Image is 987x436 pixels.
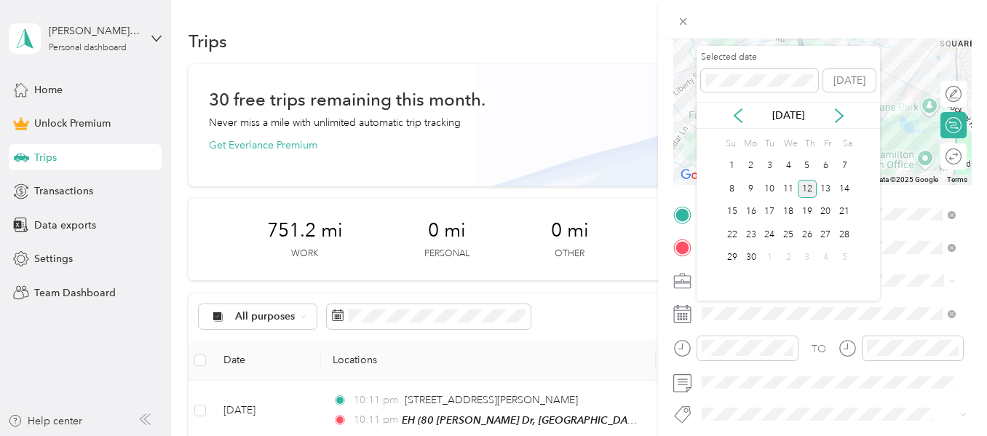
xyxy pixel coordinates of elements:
[742,157,761,175] div: 2
[798,226,817,244] div: 26
[677,166,725,185] a: Open this area in Google Maps (opens a new window)
[798,157,817,175] div: 5
[723,157,742,175] div: 1
[742,226,761,244] div: 23
[821,134,835,154] div: Fr
[723,134,737,154] div: Su
[762,134,776,154] div: Tu
[779,203,798,221] div: 18
[835,203,854,221] div: 21
[723,203,742,221] div: 15
[701,51,818,64] label: Selected date
[760,226,779,244] div: 24
[840,134,854,154] div: Sa
[817,203,836,221] div: 20
[760,249,779,267] div: 1
[742,134,758,154] div: Mo
[677,166,725,185] img: Google
[760,180,779,198] div: 10
[812,341,826,357] div: TO
[723,180,742,198] div: 8
[835,226,854,244] div: 28
[817,157,836,175] div: 6
[758,108,819,123] p: [DATE]
[817,180,836,198] div: 13
[817,249,836,267] div: 4
[823,69,876,92] button: [DATE]
[779,157,798,175] div: 4
[760,157,779,175] div: 3
[803,134,817,154] div: Th
[779,249,798,267] div: 2
[760,203,779,221] div: 17
[817,226,836,244] div: 27
[835,180,854,198] div: 14
[779,180,798,198] div: 11
[905,354,987,436] iframe: Everlance-gr Chat Button Frame
[798,203,817,221] div: 19
[742,203,761,221] div: 16
[779,226,798,244] div: 25
[798,180,817,198] div: 12
[859,175,938,183] span: Map data ©2025 Google
[835,249,854,267] div: 5
[835,157,854,175] div: 7
[723,249,742,267] div: 29
[781,134,798,154] div: We
[742,180,761,198] div: 9
[798,249,817,267] div: 3
[723,226,742,244] div: 22
[742,249,761,267] div: 30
